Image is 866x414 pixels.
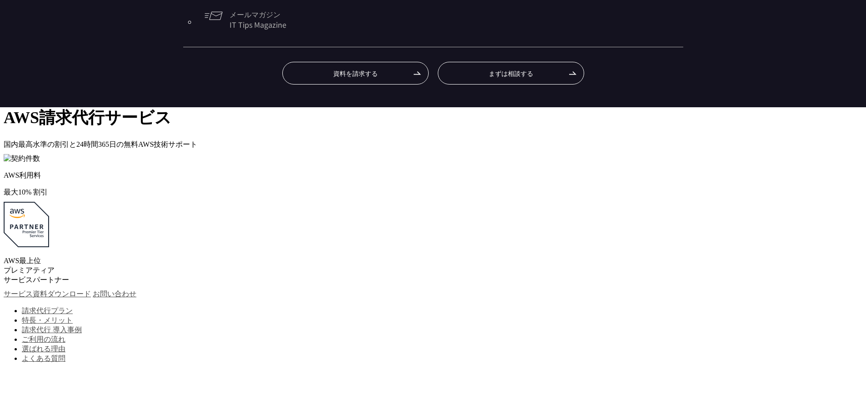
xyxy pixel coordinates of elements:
[431,344,504,381] img: ヤマサ醤油
[269,244,428,258] span: サービス資料ダウンロード
[380,309,440,320] a: 請求代行 導入事例
[350,344,422,381] img: エアトリ
[219,309,270,320] a: 請求代行プラン
[305,138,370,217] span: 10
[513,344,586,381] img: 東京書籍
[595,344,668,381] img: クリスピー・クリーム・ドーナツ
[414,66,421,70] img: 矢印
[560,127,606,172] img: AWSプレミアティアサービスパートナー
[299,309,350,320] a: 特長・メリット
[759,344,831,381] img: まぐまぐ
[542,309,586,320] a: 選ばれる理由
[281,99,538,114] p: 国内最高水準の割引と 24時間365日の無料AWS技術サポート
[283,57,429,79] a: 資料を請求する
[469,309,513,320] a: ご利用の流れ
[438,57,583,79] a: まずは相談する
[568,66,576,70] img: 矢印
[677,344,750,381] img: 共同通信デジタル
[439,244,598,258] span: お問い合わせ
[439,235,598,267] a: お問い合わせ
[22,344,95,381] img: 三菱地所
[616,309,659,320] a: よくある質問
[247,150,463,210] p: % 割引
[197,4,315,27] a: メールマガジンIT Tips Magazine
[230,4,307,27] span: メールマガジン IT Tips Magazine
[186,344,259,381] img: 住友生命保険相互
[268,344,340,381] img: フジモトHD
[542,178,624,212] p: AWS最上位 プレミアティア サービスパートナー
[104,344,177,381] img: ミズノ
[247,128,463,150] p: AWS利用料
[269,235,428,267] a: サービス資料ダウンロード
[247,167,305,209] span: 最大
